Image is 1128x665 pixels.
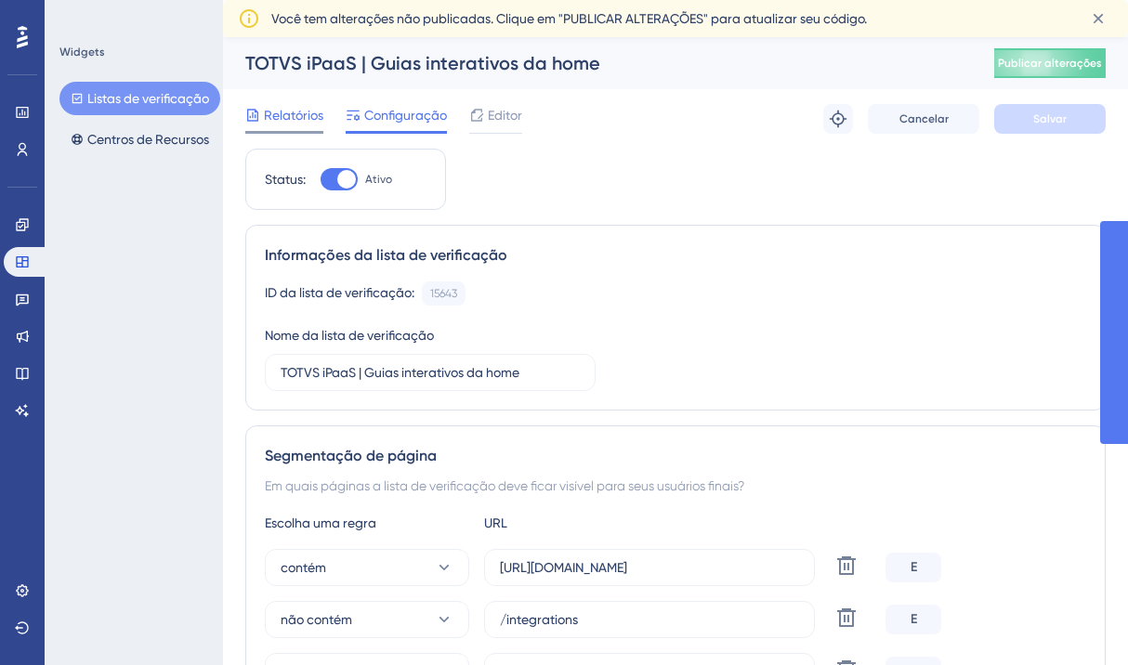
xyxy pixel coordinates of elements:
[87,132,209,147] font: Centros de Recursos
[265,549,469,586] button: contém
[265,285,414,300] font: ID da lista de verificação:
[265,246,507,264] font: Informações da lista de verificação
[500,557,799,578] input: seusite.com/caminho
[994,48,1106,78] button: Publicar alterações
[265,172,306,187] font: Status:
[484,515,507,530] font: URL
[911,611,917,627] font: E
[265,601,469,638] button: não contém
[899,112,949,125] font: Cancelar
[868,104,979,134] button: Cancelar
[365,173,392,186] font: Ativo
[281,362,580,383] input: Digite o nome da sua lista de verificação
[364,108,447,123] font: Configuração
[488,108,522,123] font: Editor
[271,11,867,26] font: Você tem alterações não publicadas. Clique em "PUBLICAR ALTERAÇÕES" para atualizar seu código.
[500,609,799,630] input: seusite.com/caminho
[265,478,744,493] font: Em quais páginas a lista de verificação deve ficar visível para seus usuários finais?
[281,612,352,627] font: não contém
[265,515,376,530] font: Escolha uma regra
[911,559,917,575] font: E
[281,560,326,575] font: contém
[59,82,220,115] button: Listas de verificação
[265,328,434,343] font: Nome da lista de verificação
[87,91,209,106] font: Listas de verificação
[430,287,457,300] font: 15643
[59,123,220,156] button: Centros de Recursos
[1033,112,1067,125] font: Salvar
[994,104,1106,134] button: Salvar
[59,46,105,59] font: Widgets
[264,108,323,123] font: Relatórios
[245,52,600,74] font: TOTVS iPaaS | Guias interativos da home
[265,447,437,464] font: Segmentação de página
